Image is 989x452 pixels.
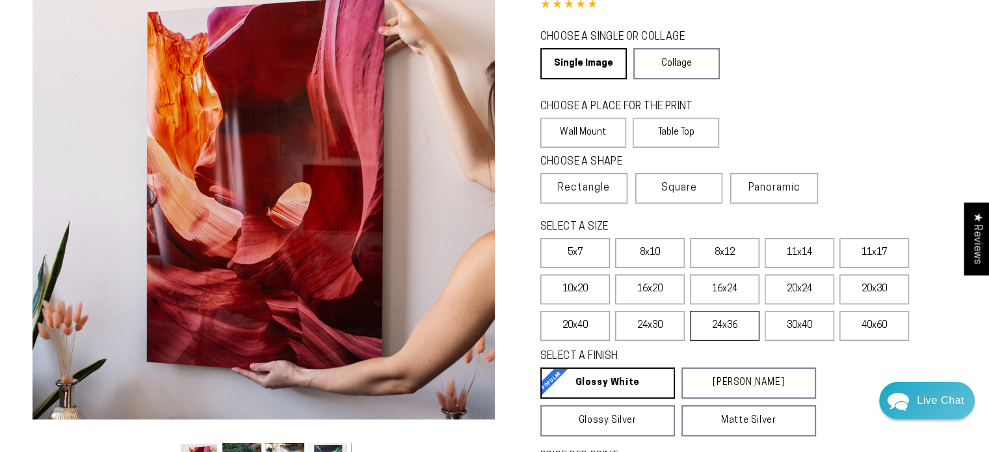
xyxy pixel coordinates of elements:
[839,274,909,304] label: 20x30
[615,238,685,268] label: 8x10
[765,311,834,341] label: 30x40
[540,118,627,148] label: Wall Mount
[540,30,708,45] legend: CHOOSE A SINGLE OR COLLAGE
[633,48,720,79] a: Collage
[765,238,834,268] label: 11x14
[540,349,785,364] legend: SELECT A FINISH
[540,405,675,436] a: Glossy Silver
[690,311,759,341] label: 24x36
[540,48,627,79] a: Single Image
[964,202,989,274] div: Click to open Judge.me floating reviews tab
[661,180,697,196] span: Square
[540,311,610,341] label: 20x40
[540,274,610,304] label: 10x20
[748,183,800,193] span: Panoramic
[690,238,759,268] label: 8x12
[839,311,909,341] label: 40x60
[681,405,816,436] a: Matte Silver
[540,238,610,268] label: 5x7
[540,367,675,399] a: Glossy White
[540,155,709,170] legend: CHOOSE A SHAPE
[765,274,834,304] label: 20x24
[540,100,707,114] legend: CHOOSE A PLACE FOR THE PRINT
[681,367,816,399] a: [PERSON_NAME]
[690,274,759,304] label: 16x24
[839,238,909,268] label: 11x17
[558,180,610,196] span: Rectangle
[615,274,685,304] label: 16x20
[917,382,964,419] div: Contact Us Directly
[879,382,975,419] div: Chat widget toggle
[615,311,685,341] label: 24x30
[540,220,785,235] legend: SELECT A SIZE
[633,118,719,148] label: Table Top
